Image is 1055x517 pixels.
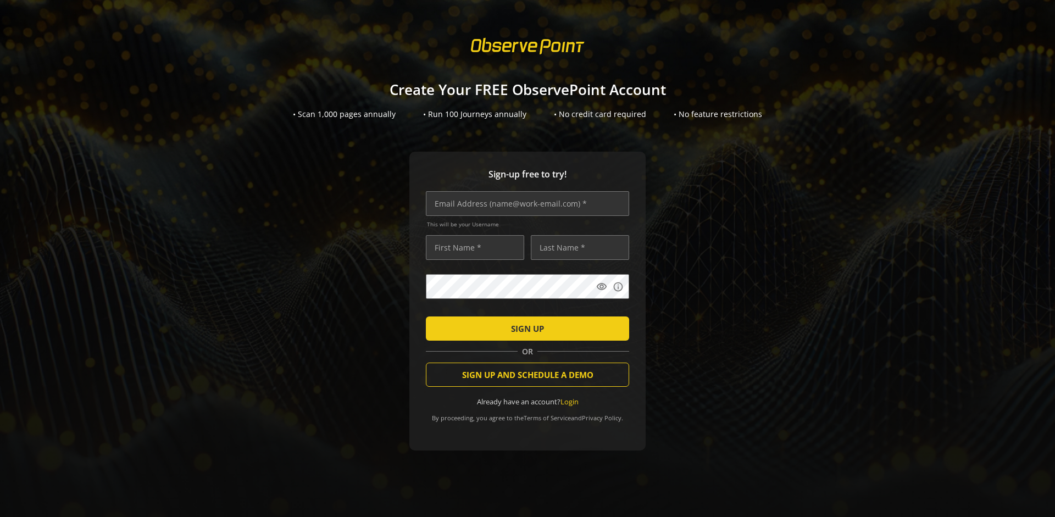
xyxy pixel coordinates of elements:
input: Last Name * [531,235,629,260]
button: SIGN UP AND SCHEDULE A DEMO [426,363,629,387]
div: • Run 100 Journeys annually [423,109,526,120]
button: SIGN UP [426,316,629,341]
mat-icon: info [613,281,624,292]
span: This will be your Username [427,220,629,228]
a: Login [560,397,579,407]
a: Terms of Service [524,414,571,422]
span: SIGN UP AND SCHEDULE A DEMO [462,365,593,385]
span: OR [518,346,537,357]
input: First Name * [426,235,524,260]
div: Already have an account? [426,397,629,407]
div: • No feature restrictions [674,109,762,120]
a: Privacy Policy [582,414,621,422]
div: By proceeding, you agree to the and . [426,407,629,422]
div: • Scan 1,000 pages annually [293,109,396,120]
input: Email Address (name@work-email.com) * [426,191,629,216]
span: Sign-up free to try! [426,168,629,181]
mat-icon: visibility [596,281,607,292]
div: • No credit card required [554,109,646,120]
span: SIGN UP [511,319,544,338]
